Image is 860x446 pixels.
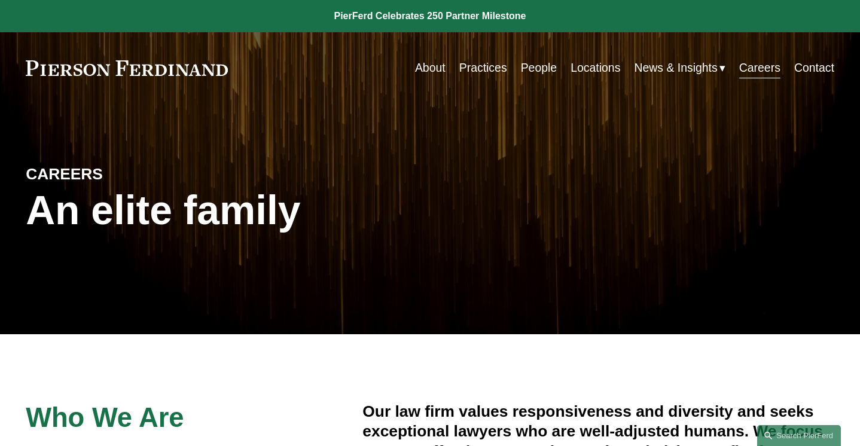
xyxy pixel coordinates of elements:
a: Locations [571,56,620,80]
a: About [415,56,446,80]
a: Practices [459,56,507,80]
h4: CAREERS [26,164,228,184]
a: Careers [739,56,780,80]
a: Contact [794,56,834,80]
a: Search this site [757,425,841,446]
h1: An elite family [26,187,430,234]
span: News & Insights [634,57,717,78]
a: People [521,56,557,80]
span: Who We Are [26,402,184,433]
a: folder dropdown [634,56,725,80]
